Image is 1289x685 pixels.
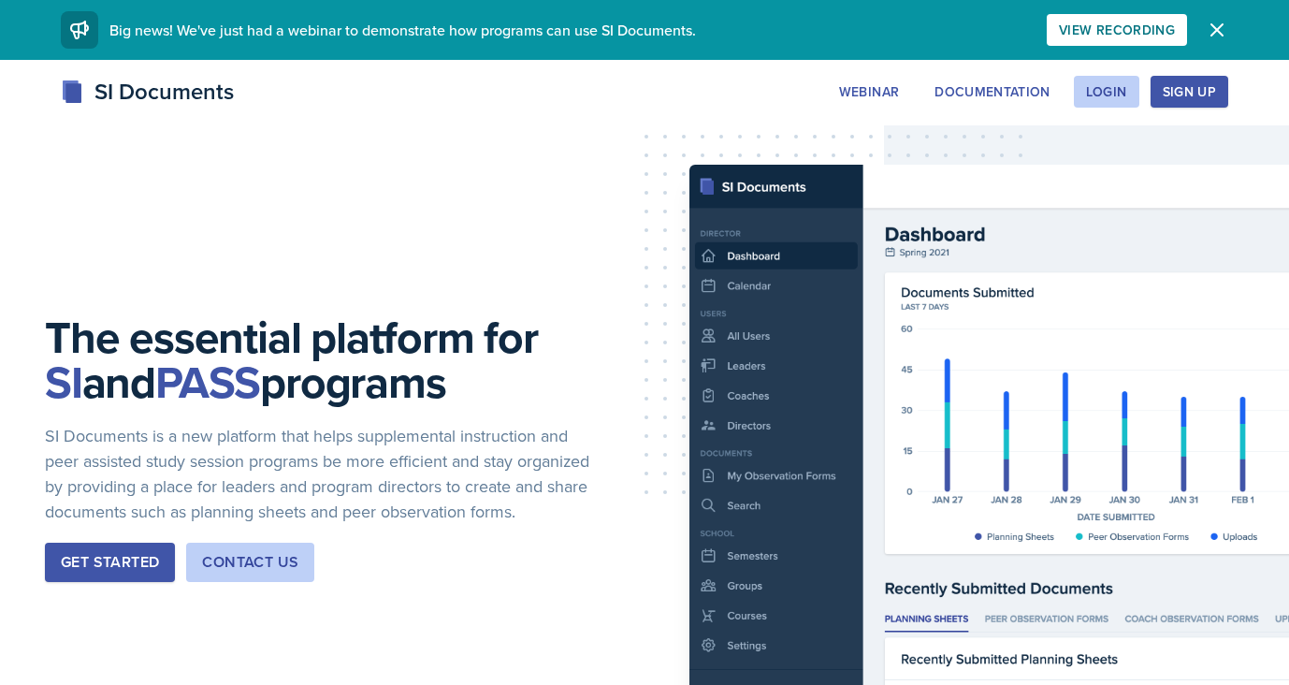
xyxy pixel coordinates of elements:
[202,551,298,574] div: Contact Us
[1151,76,1228,108] button: Sign Up
[1163,84,1216,99] div: Sign Up
[186,543,314,582] button: Contact Us
[61,551,159,574] div: Get Started
[1047,14,1187,46] button: View Recording
[109,20,696,40] span: Big news! We've just had a webinar to demonstrate how programs can use SI Documents.
[827,76,911,108] button: Webinar
[934,84,1050,99] div: Documentation
[1086,84,1127,99] div: Login
[839,84,899,99] div: Webinar
[1059,22,1175,37] div: View Recording
[1074,76,1139,108] button: Login
[45,543,175,582] button: Get Started
[61,75,234,109] div: SI Documents
[922,76,1063,108] button: Documentation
